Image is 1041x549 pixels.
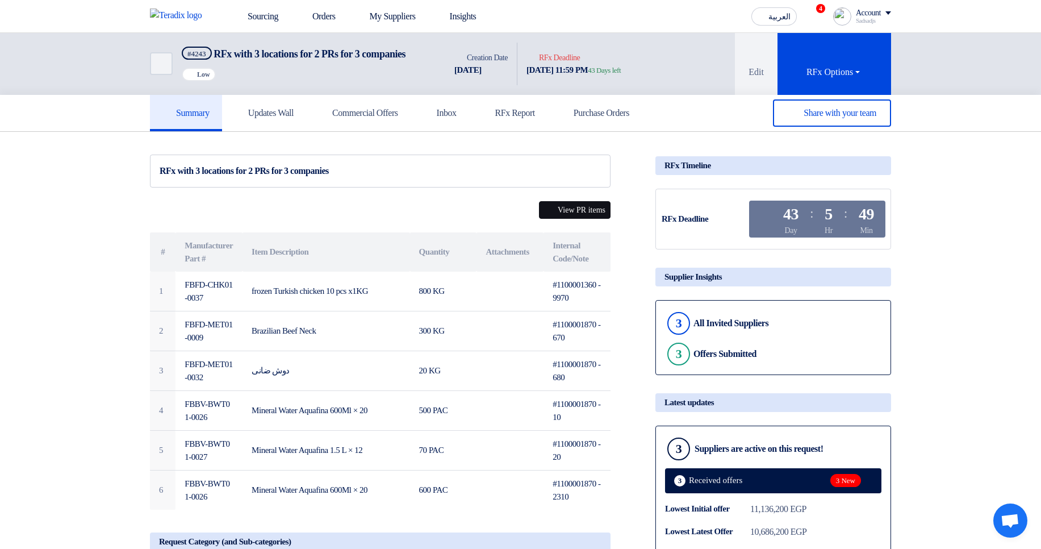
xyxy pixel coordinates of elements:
[526,64,621,77] div: [DATE] 11:59 PM
[804,108,876,118] span: Share with your team
[175,351,243,391] td: FBFD-MET01-0032
[833,7,851,26] img: profile_test.png
[150,272,175,311] td: 1
[993,504,1027,538] div: Open chat
[735,33,777,95] button: Edit
[150,9,209,22] img: Teradix logo
[243,351,409,391] td: دوش ضانى
[454,64,508,77] div: [DATE]
[689,476,742,485] span: Received offers
[667,312,690,335] div: 3
[560,107,629,119] h5: Purchase Orders
[665,502,750,515] div: Lowest Initial offer
[544,232,611,272] th: Internal Code/Note
[223,4,287,29] a: Sourcing
[655,156,891,175] div: RFx Timeline
[222,95,306,131] a: Updates Wall
[182,47,405,61] h5: RFx with 3 locations for 2 PRs for 3 companies
[175,391,243,431] td: FBBV-BWT01-0026
[410,311,477,351] td: 300 KG
[150,431,175,471] td: 5
[197,70,210,78] span: Low
[454,52,508,64] div: Creation Date
[750,502,806,516] div: 11,136,200 EGP
[544,431,611,471] td: #1100001870 - 20
[825,224,833,236] div: Hr
[856,9,881,18] div: Account
[785,224,797,236] div: Day
[751,7,797,26] button: العربية
[588,65,621,76] div: 43 Days left
[816,4,825,13] span: 4
[544,391,611,431] td: #1100001870 - 10
[411,95,469,131] a: Inbox
[539,201,611,219] button: View PR items
[830,474,861,487] span: 3 New
[856,18,891,24] div: Sadsadjs
[150,311,175,351] td: 2
[162,107,210,119] h5: Summary
[243,232,409,272] th: Item Description
[667,343,690,365] div: 3
[410,351,477,391] td: 20 KG
[665,468,881,493] a: 3 Received offers 3 New
[410,471,477,510] td: 600 PAC
[750,525,807,539] div: 10,686,200 EGP
[175,232,243,272] th: Manufacturer Part #
[810,203,813,223] div: :
[187,50,206,57] div: #4243
[777,33,891,95] button: RFx Options
[319,107,398,119] h5: Commercial Offers
[410,272,477,311] td: 800 KG
[159,537,291,547] span: Request Category (and Sub-categories)
[150,232,175,272] th: #
[469,95,547,131] a: RFx Report
[825,206,833,222] div: 5
[150,95,222,131] a: Summary
[482,107,535,119] h5: RFx Report
[423,107,457,119] h5: Inbox
[150,391,175,431] td: 4
[768,13,791,21] span: العربية
[160,164,601,178] div: RFx with 3 locations for 2 PRs for 3 companies
[693,318,768,328] div: All Invited Suppliers
[410,431,477,471] td: 70 PAC
[695,443,823,454] div: Suppliers are active on this request!
[674,475,685,486] div: 3
[544,471,611,510] td: #1100001870 - 2310
[306,95,411,131] a: Commercial Offers
[175,431,243,471] td: FBBV-BWT01-0027
[175,311,243,351] td: FBFD-MET01-0009
[410,232,477,272] th: Quantity
[547,95,642,131] a: Purchase Orders
[844,203,847,223] div: :
[476,232,544,272] th: Attachments
[655,393,891,412] div: Latest updates
[175,471,243,510] td: FBBV-BWT01-0026
[150,351,175,391] td: 3
[544,311,611,351] td: #1100001870 - 670
[655,268,891,286] div: Supplier Insights
[806,65,862,79] div: RFx Options
[345,4,425,29] a: My Suppliers
[287,4,345,29] a: Orders
[235,107,294,119] h5: Updates Wall
[425,4,486,29] a: Insights
[859,206,874,222] div: 49
[693,348,756,359] div: Offers Submitted
[526,52,621,64] div: RFx Deadline
[150,471,175,510] td: 6
[662,213,747,226] div: RFx Deadline
[214,48,405,60] span: RFx with 3 locations for 2 PRs for 3 companies
[243,272,409,311] td: frozen Turkish chicken 10 pcs x1KG
[243,431,409,471] td: Mineral Water Aquafina 1.5 L × 12
[783,206,798,222] div: 43
[175,272,243,311] td: FBFD-CHK01-0037
[243,311,409,351] td: Brazilian Beef Neck
[860,224,873,236] div: Min
[667,438,690,460] div: 3
[544,351,611,391] td: #1100001870 - 680
[243,391,409,431] td: Mineral Water Aquafina 600Ml × 20
[243,471,409,510] td: Mineral Water Aquafina 600Ml × 20
[410,391,477,431] td: 500 PAC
